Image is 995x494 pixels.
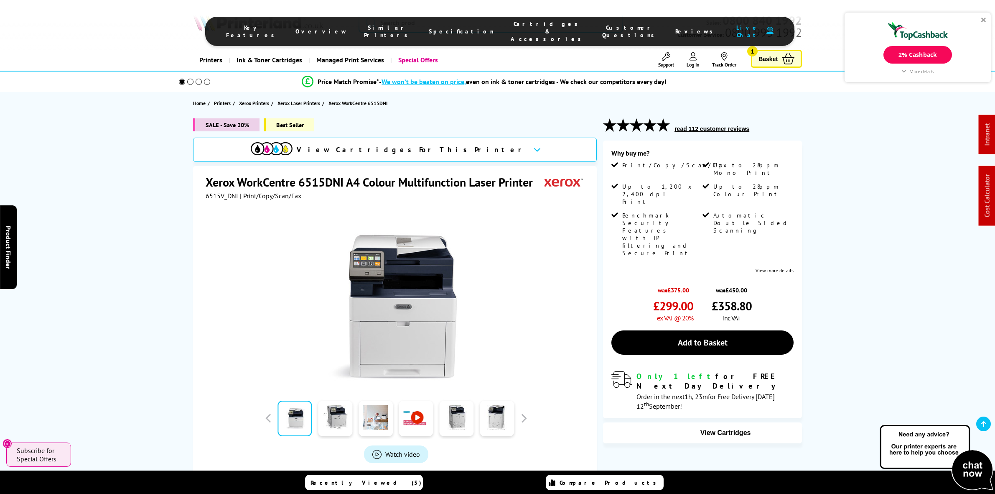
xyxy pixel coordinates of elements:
[545,174,583,190] img: Xerox
[240,192,301,200] span: | Print/Copy/Scan/Fax
[328,99,387,108] span: Xerox WorkCentre 6515DNI
[658,61,674,68] span: Support
[712,282,752,294] span: was
[747,46,758,56] span: 1
[712,52,736,68] a: Track Order
[658,52,674,68] a: Support
[308,49,390,71] a: Managed Print Services
[239,99,271,108] a: Xerox Printers
[229,49,308,71] a: Ink & Toner Cartridges
[713,183,792,198] span: Up to 28ppm Colour Print
[756,267,794,274] a: View more details
[725,286,747,294] strike: £450.00
[214,99,231,108] span: Printers
[712,298,752,314] span: £358.80
[878,424,995,492] img: Open Live Chat window
[636,371,715,381] span: Only 1 left
[277,99,322,108] a: Xerox Laser Printers
[687,61,700,68] span: Log In
[193,99,206,108] span: Home
[3,439,12,448] button: Close
[685,392,708,401] span: 1h, 23m
[713,212,792,234] span: Automatic Double Sided Scanning
[364,24,412,39] span: Similar Printers
[429,28,494,35] span: Specification
[4,225,13,269] span: Product Finder
[314,217,478,381] img: Xerox WorkCentre 6515DNI
[675,28,717,35] span: Reviews
[983,174,991,218] a: Cost Calculator
[667,286,689,294] strike: £375.00
[206,192,238,200] span: 6515V_DNI
[511,20,585,43] span: Cartridges & Accessories
[310,479,422,486] span: Recently Viewed (5)
[611,149,794,161] div: Why buy me?
[382,77,466,86] span: We won’t be beaten on price,
[295,28,347,35] span: Overview
[636,371,794,391] div: for FREE Next Day Delivery
[611,371,794,410] div: modal_delivery
[766,27,774,35] img: user-headset-duotone.svg
[264,118,314,131] span: Best Seller
[305,475,423,490] a: Recently Viewed (5)
[687,52,700,68] a: Log In
[379,77,667,86] div: - even on ink & toner cartridges - We check our competitors every day!
[700,429,751,437] span: View Cartridges
[622,183,701,205] span: Up to 1,200 x 2,400 dpi Print
[364,445,428,463] a: Product_All_Videos
[17,446,63,463] span: Subscribe for Special Offers
[636,392,775,410] span: Order in the next for Free Delivery [DATE] 12 September!
[328,99,389,108] a: Xerox WorkCentre 6515DNI
[193,49,229,71] a: Printers
[206,174,541,190] h1: Xerox WorkCentre 6515DNI A4 Colour Multifunction Laser Printer
[193,118,260,131] span: SALE - Save 20%
[214,99,233,108] a: Printers
[622,161,730,169] span: Print/Copy/Scan/Fax
[390,49,444,71] a: Special Offers
[277,99,320,108] span: Xerox Laser Printers
[713,161,792,177] span: Up to 28ppm Mono Print
[318,77,379,86] span: Price Match Promise*
[546,475,664,490] a: Compare Products
[734,24,762,39] span: Live Chat
[239,99,269,108] span: Xerox Printers
[602,24,659,39] span: Customer Questions
[653,282,693,294] span: was
[560,479,661,486] span: Compare Products
[385,450,420,458] span: Watch video
[251,142,293,155] img: cmyk-icon.svg
[758,53,778,64] span: Basket
[653,298,693,314] span: £299.00
[193,99,208,108] a: Home
[226,24,279,39] span: Key Features
[723,314,741,322] span: inc VAT
[609,429,796,437] button: View Cartridges
[168,74,802,89] li: modal_Promise
[622,212,701,257] span: Benchmark Security Features with IP filtering and Secure Print
[983,123,991,146] a: Intranet
[672,125,752,133] button: read 112 customer reviews
[297,145,527,154] span: View Cartridges For This Printer
[237,49,302,71] span: Ink & Toner Cartridges
[644,400,649,408] sup: th
[751,50,802,68] a: Basket 1
[657,314,693,322] span: ex VAT @ 20%
[611,330,794,355] a: Add to Basket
